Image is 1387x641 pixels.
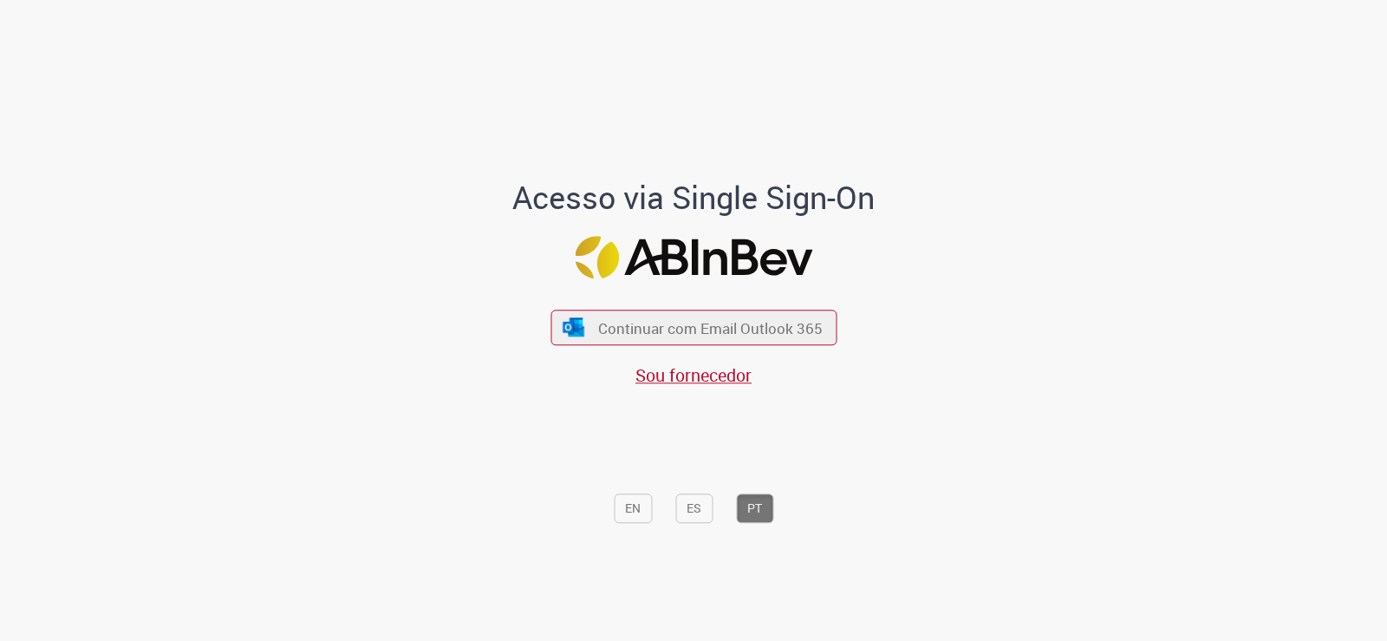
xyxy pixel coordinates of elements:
[562,318,586,337] img: ícone Azure/Microsoft 360
[614,494,652,523] button: EN
[550,310,837,345] button: ícone Azure/Microsoft 360 Continuar com Email Outlook 365
[575,236,812,278] img: Logo ABInBev
[736,494,773,523] button: PT
[453,181,934,216] h1: Acesso via Single Sign-On
[598,317,823,337] span: Continuar com Email Outlook 365
[635,363,752,387] a: Sou fornecedor
[675,494,713,523] button: ES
